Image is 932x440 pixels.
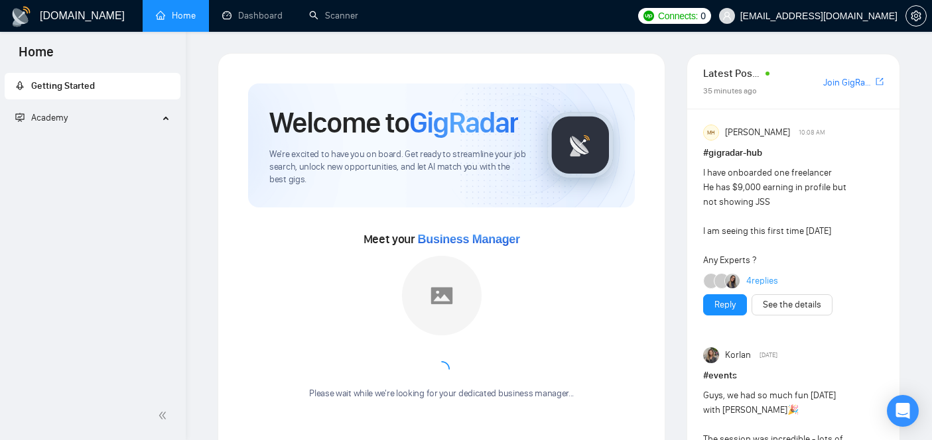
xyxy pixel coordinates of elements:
span: setting [906,11,926,21]
span: 0 [700,9,706,23]
span: Getting Started [31,80,95,91]
span: [DATE] [760,349,777,361]
a: Join GigRadar Slack Community [823,76,873,90]
a: export [876,76,884,88]
span: user [722,11,732,21]
span: 35 minutes ago [703,86,757,95]
h1: Welcome to [269,105,518,140]
span: 🎉 [787,404,799,415]
span: [PERSON_NAME] [725,125,790,140]
img: Mariia Heshka [725,274,740,288]
img: logo [11,6,32,27]
span: GigRadar [409,105,518,140]
img: placeholder.png [402,256,482,335]
a: See the details [763,298,821,312]
span: loading [431,358,452,380]
span: Academy [15,112,68,123]
span: fund-projection-screen [15,113,25,122]
img: Korlan [703,347,719,363]
button: setting [905,5,927,27]
div: MH [704,125,718,140]
span: Meet your [364,232,520,247]
div: Open Intercom Messenger [887,395,919,427]
span: Business Manager [418,233,520,246]
a: setting [905,11,927,21]
span: Home [8,42,64,70]
h1: # events [703,368,884,383]
span: Connects: [658,9,698,23]
button: See the details [752,294,832,315]
a: dashboardDashboard [222,10,283,21]
div: Please wait while we're looking for your dedicated business manager... [301,388,582,400]
span: export [876,76,884,87]
img: gigradar-logo.png [547,112,614,178]
a: Reply [714,298,736,312]
span: Academy [31,112,68,123]
button: Reply [703,294,747,315]
img: upwork-logo.png [643,11,654,21]
a: 4replies [746,274,778,288]
li: Getting Started [5,73,180,99]
span: Latest Posts from the GigRadar Community [703,65,762,82]
div: I have onboarded one freelancer He has $9,000 earning in profile but not showing JSS I am seeing ... [703,166,847,268]
a: searchScanner [309,10,358,21]
span: double-left [158,409,171,422]
span: We're excited to have you on board. Get ready to streamline your job search, unlock new opportuni... [269,148,526,186]
span: rocket [15,81,25,90]
span: 10:08 AM [799,127,825,138]
h1: # gigradar-hub [703,146,884,160]
span: Korlan [725,348,751,362]
a: homeHome [156,10,196,21]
